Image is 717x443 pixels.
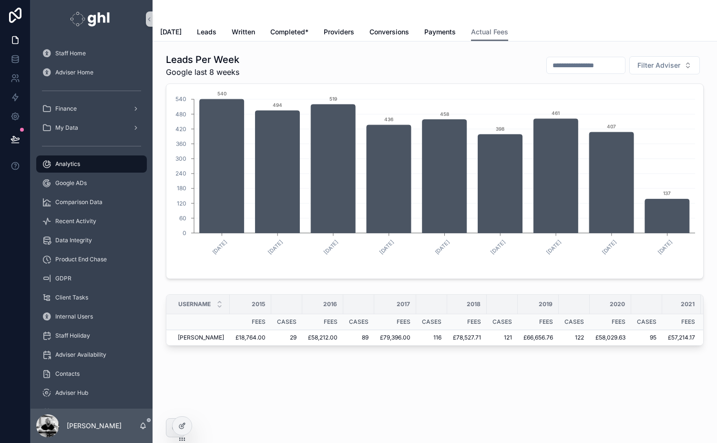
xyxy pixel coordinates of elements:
td: Fees [590,314,631,330]
td: 89 [343,330,374,346]
a: Staff Holiday [36,327,147,344]
text: [DATE] [656,238,674,256]
span: Analytics [55,160,80,168]
a: Leads [197,23,216,42]
td: Cases [487,314,518,330]
td: Fees [302,314,343,330]
span: 2017 [397,300,410,308]
span: Contacts [55,370,80,378]
td: Fees [662,314,701,330]
span: Adviser Home [55,69,93,76]
span: Staff Holiday [55,332,90,340]
a: Staff Home [36,45,147,62]
span: Providers [324,27,354,37]
td: 29 [271,330,302,346]
a: Comparison Data [36,194,147,211]
text: 540 [217,91,226,96]
tspan: 180 [177,185,186,192]
text: 398 [496,126,504,132]
td: Cases [631,314,662,330]
span: Username [178,300,211,308]
a: GDPR [36,270,147,287]
span: Google last 8 weeks [166,66,239,78]
text: 458 [440,111,449,117]
td: Fees [374,314,416,330]
td: £78,527.71 [447,330,487,346]
tspan: 120 [177,200,186,207]
span: Data Integrity [55,237,92,244]
span: My Data [55,124,78,132]
span: Recent Activity [55,217,96,225]
span: 2015 [252,300,265,308]
td: £57,214.17 [662,330,701,346]
text: [DATE] [490,238,507,256]
text: [DATE] [601,238,618,256]
td: £58,029.63 [590,330,631,346]
td: Fees [447,314,487,330]
text: 519 [329,96,337,102]
span: 2016 [323,300,337,308]
text: [DATE] [211,238,228,256]
td: Fees [230,314,271,330]
td: 116 [416,330,447,346]
span: Payments [424,27,456,37]
span: 2019 [539,300,553,308]
span: Adviser Hub [55,389,88,397]
tspan: 300 [175,155,186,162]
a: My Data [36,119,147,136]
span: [DATE] [160,27,182,37]
div: chart [172,90,697,273]
text: 436 [384,116,393,122]
text: [DATE] [434,238,451,256]
td: £18,764.00 [230,330,271,346]
a: Meet The Team [36,403,147,421]
button: Select Button [629,56,700,74]
p: [PERSON_NAME] [67,421,122,431]
text: 137 [663,190,671,196]
tspan: 0 [183,229,186,237]
a: Adviser Availability [36,346,147,363]
text: [DATE] [545,238,562,256]
span: Actual Fees [471,27,508,37]
td: Cases [343,314,374,330]
a: Providers [324,23,354,42]
tspan: 540 [175,95,186,103]
tspan: 420 [175,125,186,133]
a: Google ADs [36,175,147,192]
td: [PERSON_NAME] [166,330,230,346]
span: 2020 [610,300,625,308]
td: Cases [271,314,302,330]
span: Filter Adviser [637,61,680,70]
a: Analytics [36,155,147,173]
td: Fees [518,314,559,330]
td: £66,656.76 [518,330,559,346]
text: [DATE] [378,238,395,256]
span: Completed* [270,27,308,37]
text: [DATE] [322,238,339,256]
img: App logo [70,11,113,27]
a: Completed* [270,23,308,42]
a: Recent Activity [36,213,147,230]
a: [DATE] [160,23,182,42]
td: Cases [559,314,590,330]
a: Data Integrity [36,232,147,249]
span: Staff Home [55,50,86,57]
a: Client Tasks [36,289,147,306]
tspan: 360 [176,140,186,147]
span: Finance [55,105,77,113]
span: 2018 [467,300,481,308]
text: 407 [607,124,616,129]
a: Written [232,23,255,42]
td: 122 [559,330,590,346]
td: 121 [487,330,518,346]
span: Comparison Data [55,198,102,206]
td: £79,396.00 [374,330,416,346]
text: [DATE] [267,238,284,256]
span: GDPR [55,275,72,282]
a: Actual Fees [471,23,508,41]
tspan: 480 [175,111,186,118]
tspan: 240 [175,170,186,177]
td: Cases [416,314,447,330]
span: Adviser Availability [55,351,106,359]
span: Product End Chase [55,256,107,263]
